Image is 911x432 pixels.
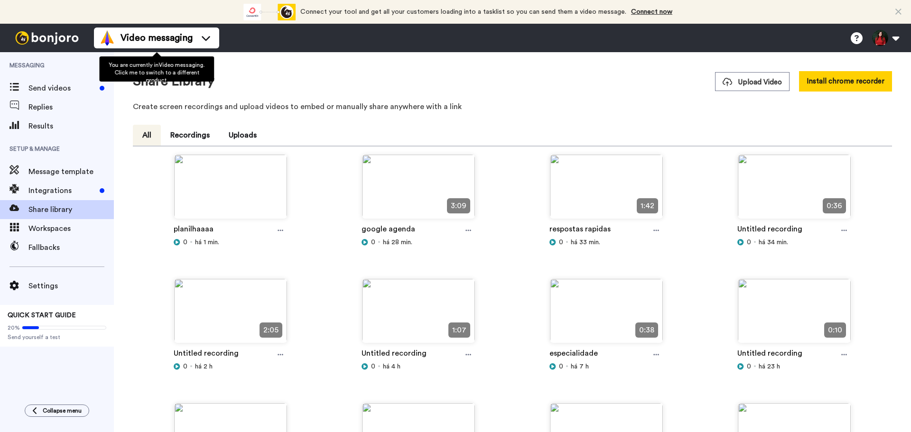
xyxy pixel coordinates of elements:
img: c456549f-05ab-464a-919d-58c069753539.jpg [550,155,663,226]
span: Send yourself a test [8,333,106,341]
span: 0 [183,238,187,247]
span: 0:36 [823,198,846,213]
a: Untitled recording [737,223,802,238]
span: Fallbacks [28,242,114,253]
span: Upload Video [723,77,782,87]
button: Install chrome recorder [799,71,892,92]
span: 0 [559,362,563,371]
span: Message template [28,166,114,177]
button: All [133,125,161,146]
a: Untitled recording [174,348,239,362]
img: 1c00c515-ae73-464c-8a2b-f058ec5518fb.jpg [738,155,851,226]
span: QUICK START GUIDE [8,312,76,319]
div: há 2 h [174,362,288,371]
button: Collapse menu [25,404,89,417]
div: há 4 h [362,362,475,371]
button: Uploads [219,125,266,146]
a: respostas rapidas [549,223,611,238]
img: 2b091801-a74e-45bb-afc2-c3261a3f6963.jpg [174,155,287,226]
span: 0 [747,362,751,371]
span: Video messaging [121,31,193,45]
div: há 1 min. [174,238,288,247]
span: 0:10 [824,322,846,338]
div: animation [243,4,296,20]
span: 0 [559,238,563,247]
span: 1:42 [637,198,658,213]
img: 5494b07b-15bd-409a-8c3f-6d9093cc6639.jpg [362,279,475,350]
span: 3:09 [447,198,470,213]
span: 0 [183,362,187,371]
a: Untitled recording [737,348,802,362]
span: Replies [28,101,114,113]
img: bj-logo-header-white.svg [11,31,83,45]
span: 2:05 [260,322,282,338]
img: 08d134e5-3e7d-49de-9f27-60a5b16aa02b.jpg [174,279,287,350]
div: há 28 min. [362,238,475,247]
span: 0 [747,238,751,247]
a: Connect now [631,9,672,15]
span: Integrations [28,185,96,196]
p: Create screen recordings and upload videos to embed or manually share anywhere with a link [133,101,892,112]
img: vm-color.svg [100,30,115,46]
span: 0:38 [635,322,658,338]
a: google agenda [362,223,415,238]
span: 20% [8,324,20,331]
div: há 34 min. [737,238,851,247]
span: Connect your tool and get all your customers loading into a tasklist so you can send them a video... [300,9,626,15]
button: Upload Video [715,72,790,91]
span: Send videos [28,83,96,94]
span: Workspaces [28,223,114,234]
img: ab67d909-1ead-4703-bf5b-b73b72e5d2f5.jpg [362,155,475,226]
div: há 7 h [549,362,663,371]
span: Settings [28,280,114,292]
span: 0 [371,362,375,371]
div: há 33 min. [549,238,663,247]
button: Recordings [161,125,219,146]
img: b81a0173-89c3-4374-969d-51344850fc07.jpg [550,279,663,350]
a: especialidade [549,348,598,362]
span: Collapse menu [43,407,82,414]
span: 1:07 [448,322,470,338]
span: 0 [371,238,375,247]
img: 5de1f595-4efa-44d1-bd5f-13d549bdfc42.jpg [738,279,851,350]
div: há 23 h [737,362,851,371]
span: You are currently in Video messaging . Click me to switch to a different product. [109,62,205,83]
span: Results [28,120,114,132]
a: Untitled recording [362,348,427,362]
a: planilhaaaa [174,223,214,238]
span: Share library [28,204,114,215]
